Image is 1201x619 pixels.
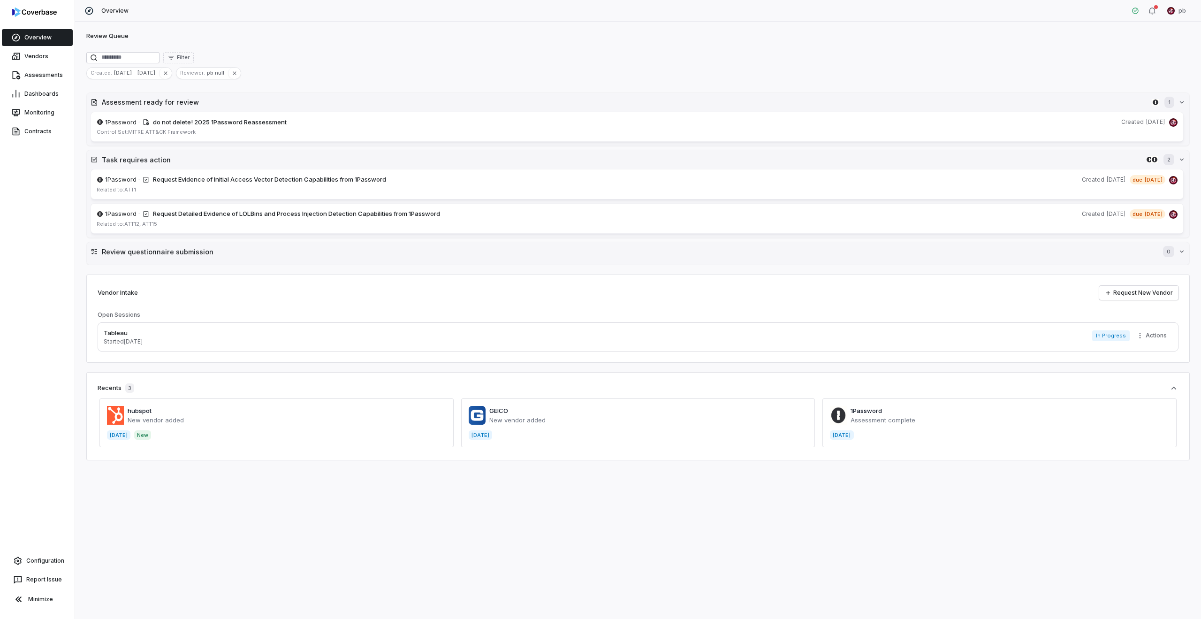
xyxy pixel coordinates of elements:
span: pb null [207,69,228,77]
button: Review questionnaire submission0 [87,242,1189,261]
h2: Review questionnaire submission [102,247,1154,257]
button: Filter [163,52,194,63]
span: Reviewer : [176,69,207,77]
span: 1Password [105,118,137,127]
span: Related to: ATT12, ATT15 [97,221,157,227]
a: Dashboards [2,85,73,102]
span: [DATE] [1106,176,1126,183]
a: 1password.com1Password· do not delete! 2025 1Password ReassessmentCreated[DATE]pb null avatarCont... [91,112,1184,142]
span: Created [1121,118,1144,126]
h3: Open Sessions [98,311,140,319]
a: 1Password [851,407,882,414]
span: Filter [177,54,190,61]
span: In Progress [1092,330,1130,341]
button: pb undefined avatarpb [1162,4,1192,18]
a: Request New Vendor [1099,286,1178,300]
a: hubspot [128,407,152,414]
span: do not delete! 2025 1Password Reassessment [153,118,287,126]
span: 1 [1164,97,1174,108]
button: Report Issue [4,571,71,588]
img: pb null avatar [1169,210,1178,219]
p: Started [DATE] [104,338,143,345]
span: due [1133,211,1142,218]
span: [DATE] - [DATE] [114,69,159,77]
a: Vendors [2,48,73,65]
span: [DATE] [1146,118,1165,126]
p: Tableau [104,329,143,338]
span: Request Detailed Evidence of LOLBins and Process Injection Detection Capabilities from 1Password [153,210,440,217]
button: More actions [1133,329,1172,343]
button: Assessment ready for review1password.com1 [87,93,1189,112]
button: Recents3 [98,383,1178,393]
span: [DATE] [1144,210,1163,218]
a: GEICO [489,407,508,414]
a: Monitoring [2,104,73,121]
span: Created [1082,176,1104,183]
button: Minimize [4,590,71,609]
img: pb undefined avatar [1167,7,1175,15]
img: logo-D7KZi-bG.svg [12,8,57,17]
span: [DATE] [1106,210,1126,218]
a: Overview [2,29,73,46]
span: · [138,175,140,184]
span: [DATE] [1144,176,1163,183]
span: due [1133,176,1142,183]
span: 2 [1163,154,1174,165]
span: Created [1082,210,1104,218]
h2: Vendor Intake [98,288,138,298]
h2: Assessment ready for review [102,97,1148,107]
h2: Task requires action [102,155,1142,165]
span: Related to: ATT1 [97,186,136,193]
span: Created : [87,69,114,77]
span: pb [1178,7,1186,15]
h1: Review Queue [86,31,129,41]
span: Control Set: MITRE ATT&CK Framework [97,129,196,135]
a: Assessments [2,67,73,84]
img: pb null avatar [1169,118,1178,127]
span: · [138,209,140,219]
button: Task requires action1password.com1password.com2 [87,150,1189,169]
span: 3 [125,383,134,393]
span: Request Evidence of Initial Access Vector Detection Capabilities from 1Password [153,176,386,183]
span: 1Password [105,175,137,184]
a: 1password.com1Password· Request Evidence of Initial Access Vector Detection Capabilities from 1Pa... [91,169,1184,199]
span: Overview [101,7,129,15]
div: Recents [98,383,134,393]
a: Contracts [2,123,73,140]
img: pb null avatar [1169,176,1178,184]
span: 1Password [105,209,137,219]
a: 1password.com1Password· Request Detailed Evidence of LOLBins and Process Injection Detection Capa... [91,203,1184,234]
a: Configuration [4,552,71,569]
span: · [138,118,140,127]
a: TableauStarted[DATE]In ProgressMore actions [98,322,1178,352]
span: 0 [1163,246,1174,257]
